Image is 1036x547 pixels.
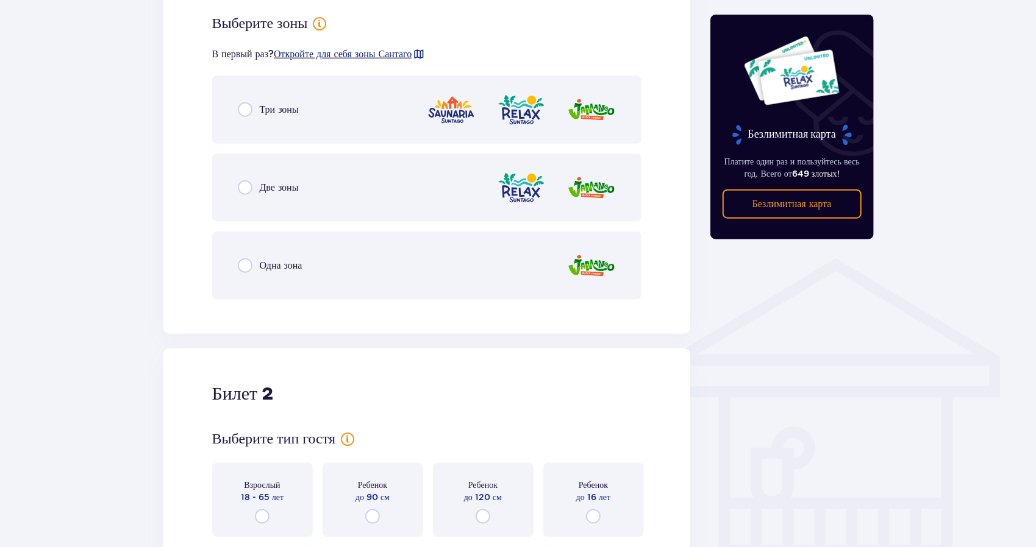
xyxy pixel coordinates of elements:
[212,383,258,405] font: Билет
[262,383,273,405] font: 2
[792,169,837,178] font: 649 злотых
[748,127,836,141] font: Безлимитная карта
[274,48,412,61] a: Откройте для себя зоны Сантаго
[260,182,299,193] font: Две зоны
[724,157,860,178] font: Платите один раз и пользуйтесь весь год. Всего от
[241,492,284,502] font: 18 - 65 лет
[567,93,616,127] img: Джаманго
[837,169,840,178] font: !
[579,480,608,490] font: Ребенок
[358,480,387,490] font: Ребенок
[567,249,616,283] img: Джаманго
[260,104,299,115] font: Три зоны
[212,430,336,448] font: Выберите тип гостя
[212,15,308,33] font: Выберите зоны
[464,492,502,502] font: до 120 см
[355,492,390,502] font: до 90 см
[567,171,616,205] img: Джаманго
[427,93,476,127] img: Саунариум
[743,35,840,106] img: Две круглогодичные открытки для Suntago с надписью «UNLIMITED RELAX» на белом фоне с тропическими...
[576,492,610,502] font: до 16 лет
[468,480,498,490] font: Ребенок
[260,259,302,271] font: Одна зона
[723,189,862,219] a: Безлимитная карта
[212,48,274,60] font: В первый раз?
[497,93,546,127] img: Расслабляться
[497,171,546,205] img: Расслабляться
[274,48,412,60] font: Откройте для себя зоны Сантаго
[244,480,280,490] font: Взрослый
[752,199,832,209] font: Безлимитная карта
